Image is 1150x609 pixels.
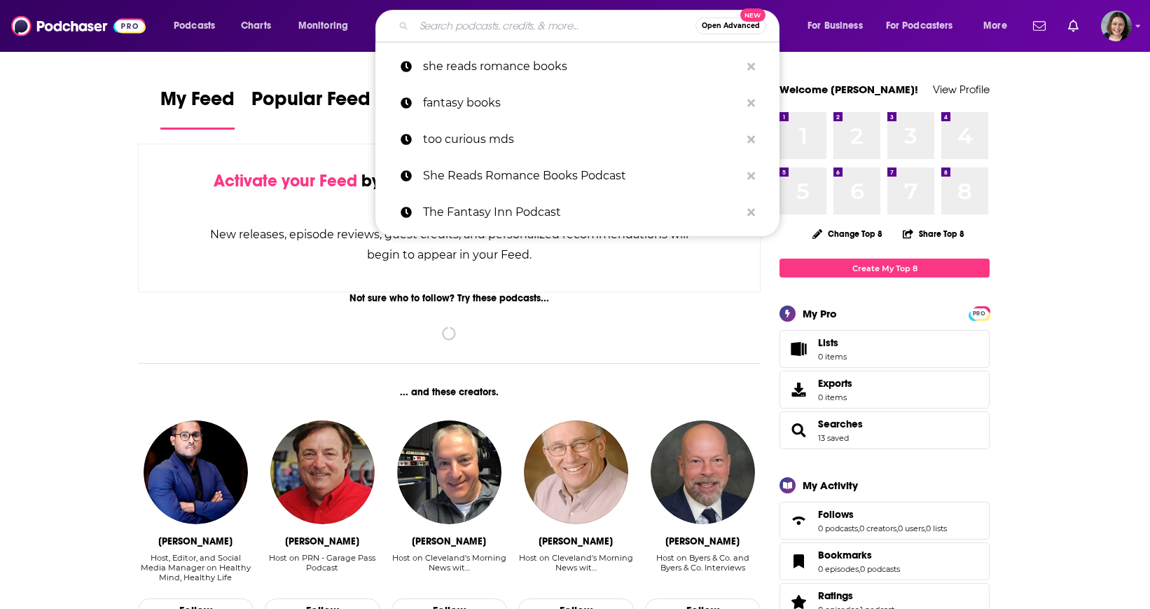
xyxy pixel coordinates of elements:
[645,553,761,583] div: Host on Byers & Co. and Byers & Co. Interviews
[902,220,965,247] button: Share Top 8
[651,420,754,524] img: Brian Byers
[174,16,215,36] span: Podcasts
[818,508,854,521] span: Follows
[983,16,1007,36] span: More
[780,502,990,540] span: Follows
[265,553,380,583] div: Host on PRN - Garage Pass Podcast
[412,535,486,547] div: Bill Wills
[803,479,858,492] div: My Activity
[251,87,370,130] a: Popular Feed
[926,524,947,533] a: 0 lists
[818,589,894,602] a: Ratings
[423,48,740,85] p: she reads romance books
[695,18,766,34] button: Open AdvancedNew
[784,420,812,440] a: Searches
[645,553,761,573] div: Host on Byers & Co. and Byers & Co. Interviews
[858,524,859,533] span: ,
[232,15,279,37] a: Charts
[375,158,780,194] a: She Reads Romance Books Podcast
[518,553,634,573] div: Host on Cleveland's Morning News wit…
[144,420,247,524] img: Avik Chakraborty
[877,15,974,37] button: open menu
[933,83,990,96] a: View Profile
[138,292,761,304] div: Not sure who to follow? Try these podcasts...
[780,259,990,278] a: Create My Top 8
[209,224,690,265] div: New releases, episode reviews, guest credits, and personalized recommendations will begin to appe...
[898,524,924,533] a: 0 users
[803,307,837,320] div: My Pro
[138,553,254,583] div: Host, Editor, and Social Media Manager on Healthy Mind, Healthy Life
[518,553,634,583] div: Host on Cleveland's Morning News wit…
[971,308,988,319] span: PRO
[1027,14,1051,38] a: Show notifications dropdown
[818,549,900,561] a: Bookmarks
[784,339,812,359] span: Lists
[818,392,852,402] span: 0 items
[886,16,953,36] span: For Podcasters
[818,377,852,390] span: Exports
[818,589,853,602] span: Ratings
[784,552,812,571] a: Bookmarks
[818,508,947,521] a: Follows
[971,308,988,318] a: PRO
[818,336,847,349] span: Lists
[974,15,1025,37] button: open menu
[780,542,990,580] span: Bookmarks
[423,121,740,158] p: too curious mds
[818,336,838,349] span: Lists
[740,8,765,22] span: New
[164,15,233,37] button: open menu
[780,411,990,449] span: Searches
[539,535,613,547] div: Mike Snyder
[389,10,793,42] div: Search podcasts, credits, & more...
[392,553,507,573] div: Host on Cleveland's Morning News wit…
[138,553,254,582] div: Host, Editor, and Social Media Manager on Healthy Mind, Healthy Life
[414,15,695,37] input: Search podcasts, credits, & more...
[158,535,233,547] div: Avik Chakraborty
[298,16,348,36] span: Monitoring
[798,15,880,37] button: open menu
[138,386,761,398] div: ... and these creators.
[1062,14,1084,38] a: Show notifications dropdown
[285,535,359,547] div: Mark Garrow
[214,170,357,191] span: Activate your Feed
[241,16,271,36] span: Charts
[896,524,898,533] span: ,
[804,225,891,242] button: Change Top 8
[784,511,812,531] a: Follows
[392,553,507,583] div: Host on Cleveland's Morning News wit…
[11,13,146,39] img: Podchaser - Follow, Share and Rate Podcasts
[375,121,780,158] a: too curious mds
[818,564,859,574] a: 0 episodes
[780,83,918,96] a: Welcome [PERSON_NAME]!
[423,158,740,194] p: She Reads Romance Books Podcast
[860,564,900,574] a: 0 podcasts
[818,524,858,533] a: 0 podcasts
[818,418,863,430] a: Searches
[209,171,690,212] div: by following Podcasts, Creators, Lists, and other Users!
[1101,11,1132,41] span: Logged in as micglogovac
[270,420,374,524] img: Mark Garrow
[780,371,990,409] a: Exports
[1101,11,1132,41] img: User Profile
[375,194,780,231] a: The Fantasy Inn Podcast
[524,420,628,524] img: Mike Snyder
[375,48,780,85] a: she reads romance books
[780,330,990,368] a: Lists
[924,524,926,533] span: ,
[818,549,872,561] span: Bookmarks
[423,85,740,121] p: fantasy books
[423,194,740,231] p: The Fantasy Inn Podcast
[397,420,501,524] img: Bill Wills
[251,87,370,119] span: Popular Feed
[702,22,760,29] span: Open Advanced
[375,85,780,121] a: fantasy books
[859,564,860,574] span: ,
